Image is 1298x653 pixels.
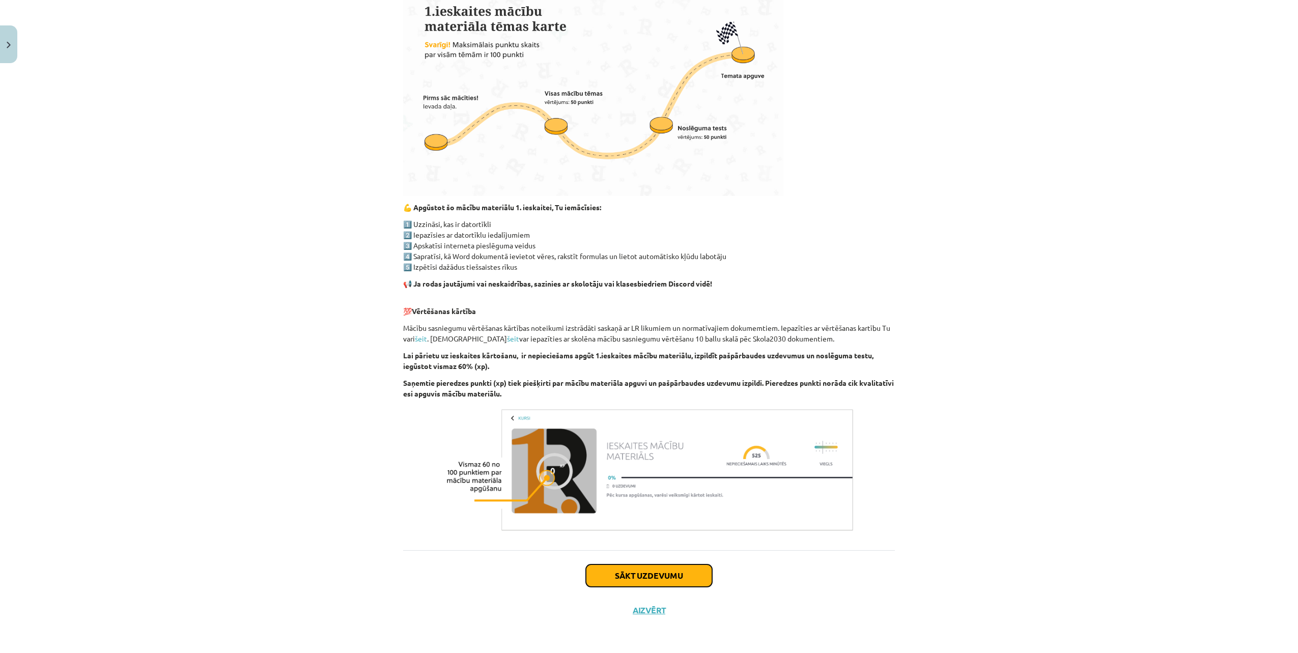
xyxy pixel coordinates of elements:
[403,295,895,317] p: 💯
[403,378,894,398] b: Saņemtie pieredzes punkti (xp) tiek piešķirti par mācību materiāla apguvi un pašpārbaudes uzdevum...
[403,279,712,288] strong: 📢 Ja rodas jautājumi vai neskaidrības, sazinies ar skolotāju vai klasesbiedriem Discord vidē!
[415,334,427,343] a: šeit
[412,306,476,316] b: Vērtēšanas kārtība
[403,351,873,371] b: Lai pārietu uz ieskaites kārtošanu, ir nepieciešams apgūt 1.ieskaites mācību materiālu, izpildīt ...
[507,334,519,343] a: šeit
[403,323,895,344] p: Mācību sasniegumu vērtēšanas kārtības noteikumi izstrādāti saskaņā ar LR likumiem un normatīvajie...
[403,203,601,212] strong: 💪 Apgūstot šo mācību materiālu 1. ieskaitei, Tu iemācīsies:
[403,219,895,272] p: 1️⃣ Uzzināsi, kas ir datortīkli 2️⃣ Iepazīsies ar datortīklu iedalījumiem 3️⃣ Apskatīsi interneta...
[630,605,668,615] button: Aizvērt
[586,564,712,587] button: Sākt uzdevumu
[7,42,11,48] img: icon-close-lesson-0947bae3869378f0d4975bcd49f059093ad1ed9edebbc8119c70593378902aed.svg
